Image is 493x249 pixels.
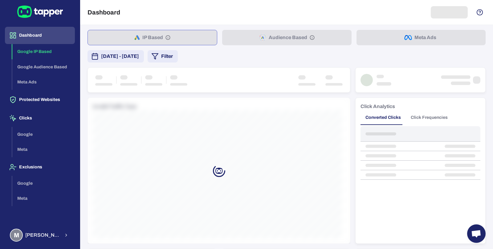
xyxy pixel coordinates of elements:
[406,110,453,125] button: Click Frequencies
[148,50,178,62] button: Filter
[25,232,60,238] span: [PERSON_NAME] Muzaffar
[101,53,139,60] span: [DATE] - [DATE]
[361,103,395,110] h6: Click Analytics
[361,110,406,125] button: Converted Clicks
[5,32,75,38] a: Dashboard
[5,226,75,244] button: M[PERSON_NAME] Muzaffar
[5,97,75,102] a: Protected Websites
[5,91,75,108] button: Protected Websites
[5,115,75,120] a: Clicks
[10,229,23,242] div: M
[88,9,120,16] h5: Dashboard
[5,159,75,176] button: Exclusions
[5,164,75,169] a: Exclusions
[5,110,75,127] button: Clicks
[88,50,144,62] button: [DATE] - [DATE]
[467,224,486,243] div: Open chat
[5,27,75,44] button: Dashboard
